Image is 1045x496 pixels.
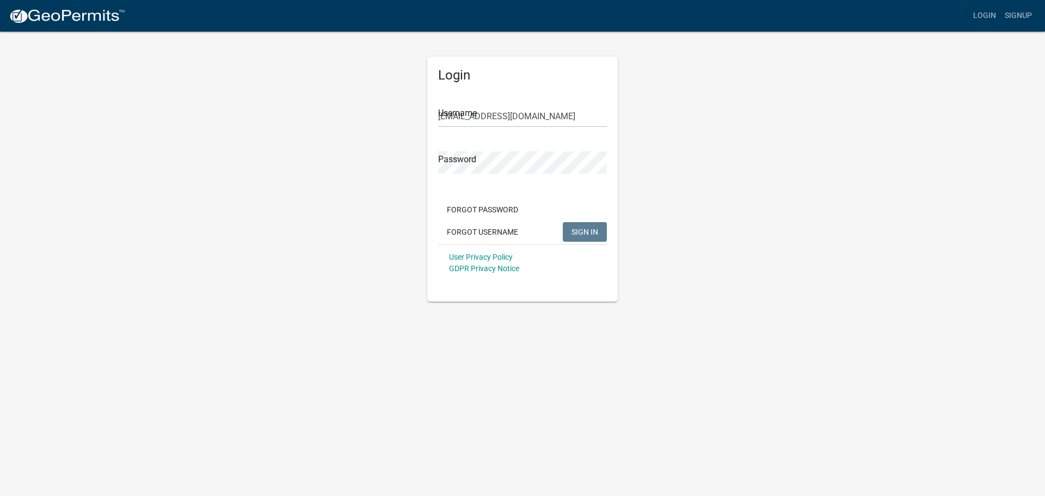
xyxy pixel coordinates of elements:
[563,222,607,242] button: SIGN IN
[438,222,527,242] button: Forgot Username
[571,227,598,236] span: SIGN IN
[438,200,527,219] button: Forgot Password
[449,264,519,273] a: GDPR Privacy Notice
[1000,5,1036,26] a: Signup
[449,253,513,261] a: User Privacy Policy
[438,68,607,83] h5: Login
[969,5,1000,26] a: Login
